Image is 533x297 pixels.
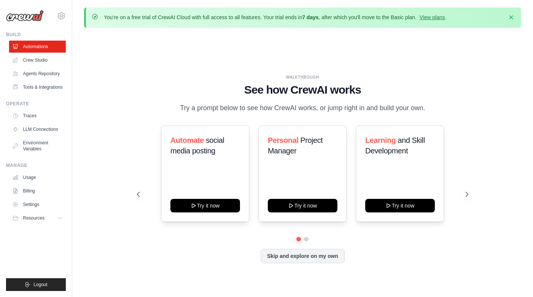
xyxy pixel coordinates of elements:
[6,10,44,21] img: Logo
[6,101,66,107] div: Operate
[170,199,240,212] button: Try it now
[137,74,468,80] div: WALKTHROUGH
[9,137,66,155] a: Environment Variables
[176,103,429,114] p: Try a prompt below to see how CrewAI works, or jump right in and build your own.
[9,123,66,135] a: LLM Connections
[9,185,66,197] a: Billing
[9,54,66,66] a: Crew Studio
[365,136,396,144] span: Learning
[104,14,446,21] p: You're on a free trial of CrewAI Cloud with full access to all features. Your trial ends in , aft...
[9,81,66,93] a: Tools & Integrations
[268,199,337,212] button: Try it now
[302,14,319,20] strong: 7 days
[9,110,66,122] a: Traces
[33,282,47,288] span: Logout
[495,261,533,297] iframe: Chat Widget
[9,199,66,211] a: Settings
[9,68,66,80] a: Agents Repository
[9,171,66,183] a: Usage
[495,261,533,297] div: Widget de chat
[6,162,66,168] div: Manage
[170,136,204,144] span: Automate
[261,249,345,263] button: Skip and explore on my own
[365,199,435,212] button: Try it now
[268,136,323,155] span: Project Manager
[419,14,445,20] a: View plans
[268,136,298,144] span: Personal
[6,278,66,291] button: Logout
[365,136,425,155] span: and Skill Development
[137,83,468,97] h1: See how CrewAI works
[23,215,44,221] span: Resources
[9,212,66,224] button: Resources
[9,41,66,53] a: Automations
[6,32,66,38] div: Build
